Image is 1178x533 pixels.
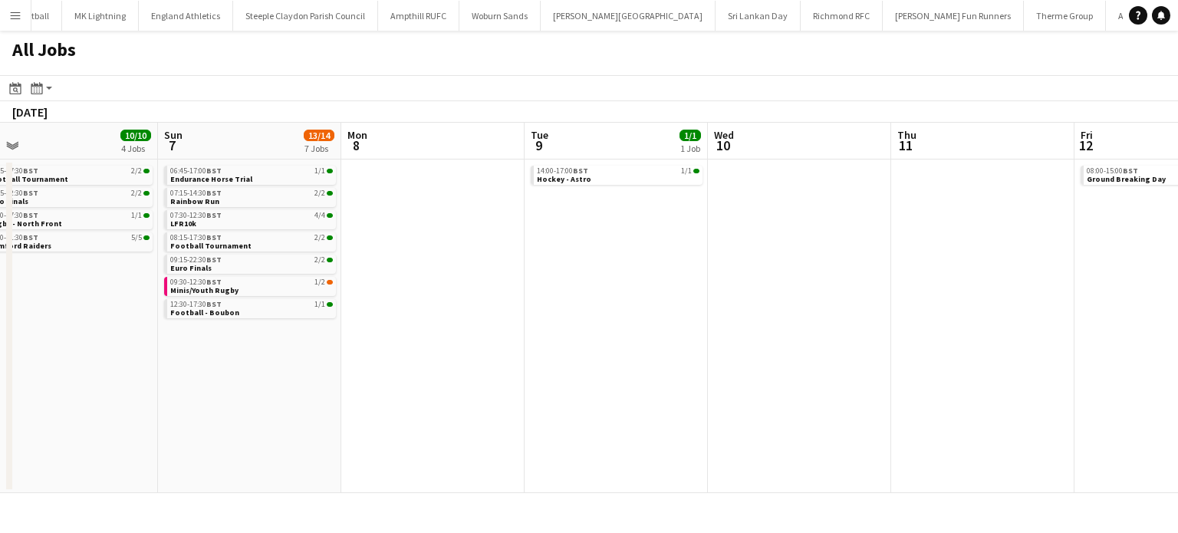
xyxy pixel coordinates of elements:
[378,1,459,31] button: Ampthill RUFC
[170,263,212,273] span: Euro Finals
[164,210,336,232] div: 07:30-12:30BST4/4LFR10k
[143,169,150,173] span: 2/2
[139,1,233,31] button: England Athletics
[206,188,222,198] span: BST
[170,308,239,317] span: Football - Boubon
[1087,167,1138,175] span: 08:00-15:00
[459,1,541,31] button: Woburn Sands
[131,212,142,219] span: 1/1
[347,128,367,142] span: Mon
[143,213,150,218] span: 1/1
[537,167,588,175] span: 14:00-17:00
[206,277,222,287] span: BST
[170,299,333,317] a: 12:30-17:30BST1/1Football - Boubon
[170,278,222,286] span: 09:30-12:30
[164,277,336,299] div: 09:30-12:30BST1/2Minis/Youth Rugby
[531,128,548,142] span: Tue
[883,1,1024,31] button: [PERSON_NAME] Fun Runners
[1087,174,1166,184] span: Ground Breaking Day
[170,256,222,264] span: 09:15-22:30
[23,232,38,242] span: BST
[528,137,548,154] span: 9
[62,1,139,31] button: MK Lightning
[895,137,916,154] span: 11
[170,234,222,242] span: 08:15-17:30
[164,188,336,210] div: 07:15-14:30BST2/2Rainbow Run
[170,167,222,175] span: 06:45-17:00
[327,169,333,173] span: 1/1
[170,301,222,308] span: 12:30-17:30
[327,258,333,262] span: 2/2
[170,232,333,250] a: 08:15-17:30BST2/2Football Tournament
[164,166,336,188] div: 06:45-17:00BST1/1Endurance Horse Trial
[170,189,222,197] span: 07:15-14:30
[170,285,239,295] span: Minis/Youth Rugby
[162,137,183,154] span: 7
[121,143,150,154] div: 4 Jobs
[304,130,334,141] span: 13/14
[1081,128,1093,142] span: Fri
[170,196,219,206] span: Rainbow Run
[23,188,38,198] span: BST
[170,255,333,272] a: 09:15-22:30BST2/2Euro Finals
[712,137,734,154] span: 10
[206,299,222,309] span: BST
[1024,1,1106,31] button: Therme Group
[206,210,222,220] span: BST
[897,128,916,142] span: Thu
[131,167,142,175] span: 2/2
[327,302,333,307] span: 1/1
[801,1,883,31] button: Richmond RFC
[131,189,142,197] span: 2/2
[679,130,701,141] span: 1/1
[1123,166,1138,176] span: BST
[716,1,801,31] button: Sri Lankan Day
[164,128,183,142] span: Sun
[170,277,333,294] a: 09:30-12:30BST1/2Minis/Youth Rugby
[345,137,367,154] span: 8
[531,166,703,188] div: 14:00-17:00BST1/1Hockey - Astro
[131,234,142,242] span: 5/5
[314,256,325,264] span: 2/2
[12,104,48,120] div: [DATE]
[206,166,222,176] span: BST
[206,255,222,265] span: BST
[314,212,325,219] span: 4/4
[327,280,333,285] span: 1/2
[170,188,333,206] a: 07:15-14:30BST2/2Rainbow Run
[537,174,591,184] span: Hockey - Astro
[304,143,334,154] div: 7 Jobs
[693,169,699,173] span: 1/1
[314,301,325,308] span: 1/1
[170,174,252,184] span: Endurance Horse Trial
[573,166,588,176] span: BST
[714,128,734,142] span: Wed
[314,278,325,286] span: 1/2
[23,210,38,220] span: BST
[314,189,325,197] span: 2/2
[541,1,716,31] button: [PERSON_NAME][GEOGRAPHIC_DATA]
[327,235,333,240] span: 2/2
[143,235,150,240] span: 5/5
[120,130,151,141] span: 10/10
[314,167,325,175] span: 1/1
[170,219,196,229] span: LFR10k
[170,166,333,183] a: 06:45-17:00BST1/1Endurance Horse Trial
[206,232,222,242] span: BST
[327,191,333,196] span: 2/2
[681,167,692,175] span: 1/1
[233,1,378,31] button: Steeple Claydon Parish Council
[170,241,252,251] span: Football Tournament
[537,166,699,183] a: 14:00-17:00BST1/1Hockey - Astro
[164,299,336,321] div: 12:30-17:30BST1/1Football - Boubon
[327,213,333,218] span: 4/4
[170,212,222,219] span: 07:30-12:30
[164,255,336,277] div: 09:15-22:30BST2/2Euro Finals
[314,234,325,242] span: 2/2
[164,232,336,255] div: 08:15-17:30BST2/2Football Tournament
[23,166,38,176] span: BST
[143,191,150,196] span: 2/2
[1078,137,1093,154] span: 12
[170,210,333,228] a: 07:30-12:30BST4/4LFR10k
[680,143,700,154] div: 1 Job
